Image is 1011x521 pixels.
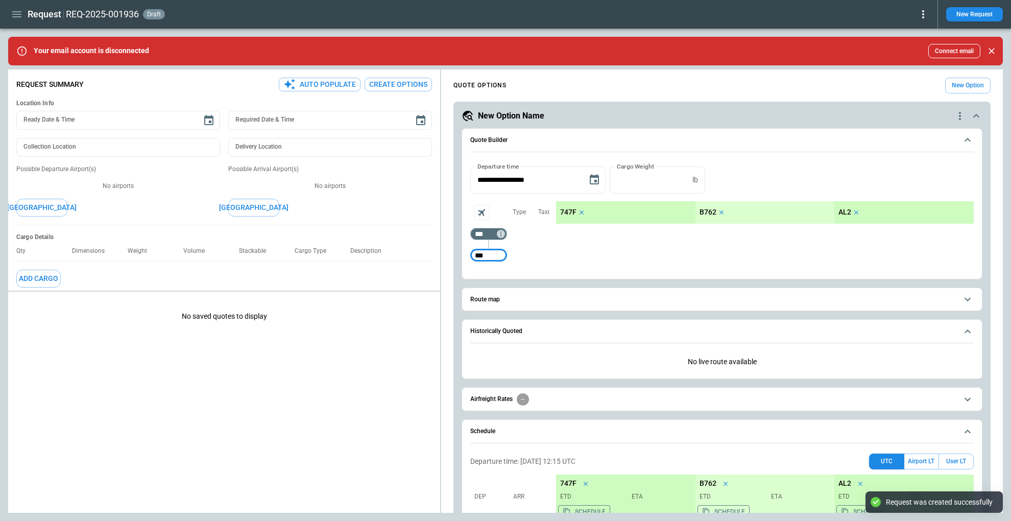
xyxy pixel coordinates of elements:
[945,78,991,93] button: New Option
[477,162,519,171] label: Departure time
[453,83,507,88] h4: QUOTE OPTIONS
[470,420,974,443] button: Schedule
[946,7,1003,21] button: New Request
[239,247,274,255] p: Stackable
[411,110,431,131] button: Choose date
[560,479,576,488] p: 747F
[984,44,999,58] button: Close
[28,8,61,20] h1: Request
[838,208,851,217] p: AL2
[538,208,549,217] p: Taxi
[628,492,691,501] p: ETA
[16,165,220,174] p: Possible Departure Airport(s)
[16,233,432,241] h6: Cargo Details
[72,247,113,255] p: Dimensions
[128,247,155,255] p: Weight
[869,454,904,469] button: UTC
[350,247,390,255] p: Description
[470,457,575,466] p: Departure time: [DATE] 12:15 UTC
[470,137,508,144] h6: Quote Builder
[228,199,279,217] button: [GEOGRAPHIC_DATA]
[470,288,974,311] button: Route map
[66,8,139,20] h2: REQ-2025-001936
[470,249,507,262] div: Too short
[470,396,513,402] h6: Airfreight Rates
[16,247,34,255] p: Qty
[474,205,490,220] span: Aircraft selection
[560,492,623,501] p: ETD
[470,349,974,374] p: No live route available
[692,176,698,184] p: lb
[954,110,966,122] div: quote-option-actions
[700,208,716,217] p: B762
[470,228,507,240] div: Too short
[838,492,902,501] p: ETD
[617,162,654,171] label: Cargo Weight
[513,208,526,217] p: Type
[8,296,440,337] p: No saved quotes to display
[470,320,974,343] button: Historically Quoted
[984,40,999,62] div: dismiss
[513,492,549,501] p: Arr
[470,349,974,374] div: Historically Quoted
[700,479,716,488] p: B762
[470,167,974,267] div: Quote Builder
[560,208,576,217] p: 747F
[183,247,213,255] p: Volume
[928,44,980,58] button: Connect email
[838,479,851,488] p: AL2
[904,454,938,469] button: Airport LT
[474,492,510,501] p: Dep
[470,388,974,411] button: Airfreight Rates
[16,100,432,107] h6: Location Info
[228,182,432,191] p: No airports
[145,11,163,18] span: draft
[886,498,993,507] div: Request was created successfully
[938,454,974,469] button: User LT
[767,492,830,501] p: ETA
[470,428,495,435] h6: Schedule
[365,78,432,91] button: Create Options
[16,270,61,288] button: Add Cargo
[462,110,982,122] button: New Option Namequote-option-actions
[470,328,522,335] h6: Historically Quoted
[16,80,84,89] p: Request Summary
[228,165,432,174] p: Possible Arrival Airport(s)
[470,129,974,152] button: Quote Builder
[697,505,750,518] button: Copy the aircraft schedule to your clipboard
[16,199,67,217] button: [GEOGRAPHIC_DATA]
[470,296,500,303] h6: Route map
[836,505,888,518] button: Copy the aircraft schedule to your clipboard
[16,182,220,191] p: No airports
[558,505,610,518] button: Copy the aircraft schedule to your clipboard
[295,247,334,255] p: Cargo Type
[478,110,544,122] h5: New Option Name
[34,46,149,55] p: Your email account is disconnected
[584,170,605,190] button: Choose date, selected date is Oct 5, 2025
[556,201,974,224] div: scrollable content
[199,110,219,131] button: Choose date
[700,492,763,501] p: ETD
[279,78,360,91] button: Auto Populate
